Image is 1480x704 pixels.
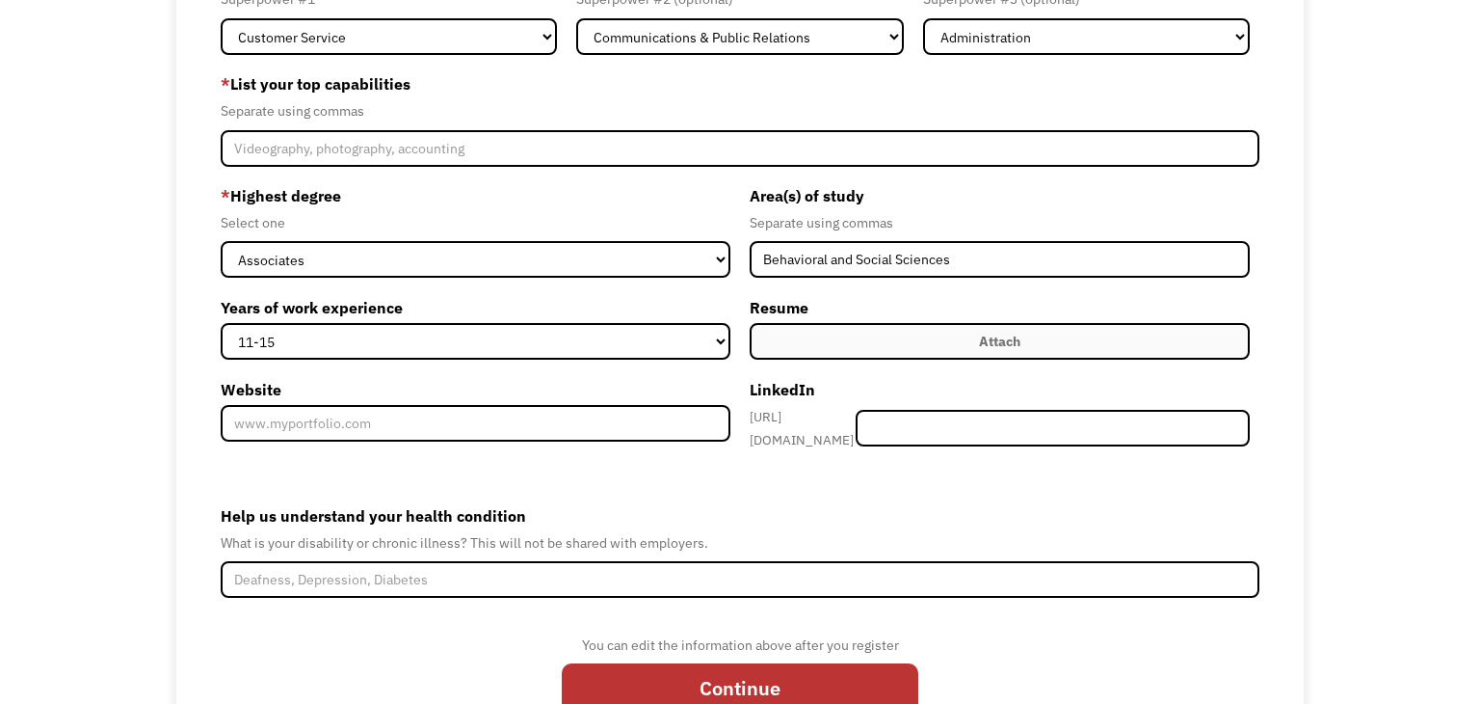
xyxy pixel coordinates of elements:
[750,241,1250,278] input: Anthropology, Education
[562,634,918,657] div: You can edit the information above after you register
[750,405,856,451] div: [URL][DOMAIN_NAME]
[221,292,730,323] label: Years of work experience
[750,374,1250,405] label: LinkedIn
[750,211,1250,234] div: Separate using commas
[221,374,730,405] label: Website
[221,405,730,442] input: www.myportfolio.com
[221,99,1259,122] div: Separate using commas
[979,330,1020,353] div: Attach
[750,323,1250,360] label: Attach
[221,68,1259,99] label: List your top capabilities
[750,292,1250,323] label: Resume
[221,561,1259,598] input: Deafness, Depression, Diabetes
[221,531,1259,555] div: What is your disability or chronic illness? This will not be shared with employers.
[221,211,730,234] div: Select one
[750,180,1250,211] label: Area(s) of study
[221,501,1259,531] label: Help us understand your health condition
[221,180,730,211] label: Highest degree
[221,130,1259,167] input: Videography, photography, accounting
